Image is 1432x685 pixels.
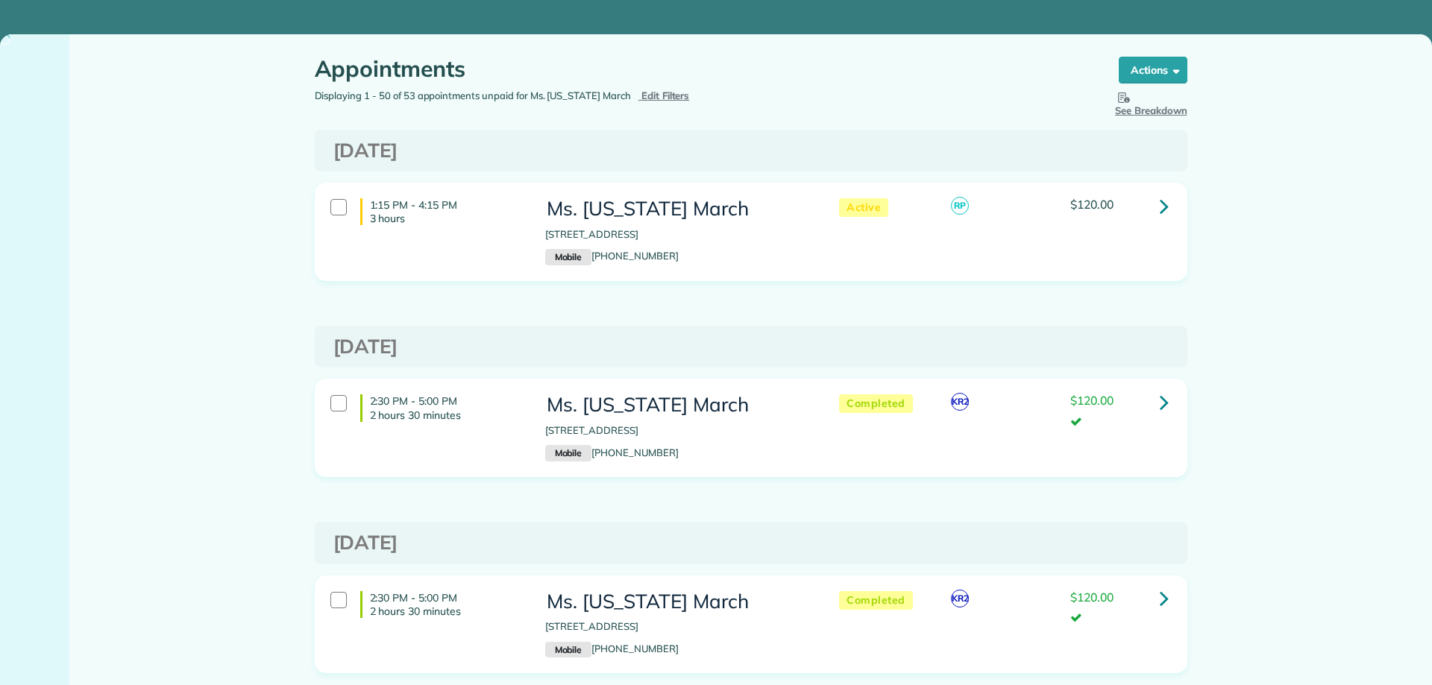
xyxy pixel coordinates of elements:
[333,336,1169,358] h3: [DATE]
[1115,89,1187,119] button: See Breakdown
[1119,57,1187,83] button: Actions
[1070,590,1114,604] span: $120.00
[951,197,969,215] span: RP
[545,249,591,265] small: Mobile
[370,408,523,422] p: 2 hours 30 minutes
[1070,197,1114,212] span: $120.00
[545,446,679,458] a: Mobile[PHONE_NUMBER]
[545,619,809,634] p: [STREET_ADDRESS]
[333,532,1169,554] h3: [DATE]
[315,57,1090,81] h1: Appointments
[360,591,523,618] h4: 2:30 PM - 5:00 PM
[951,393,969,411] span: KR2
[839,198,888,217] span: Active
[370,212,523,225] p: 3 hours
[545,250,679,262] a: Mobile[PHONE_NUMBER]
[545,423,809,438] p: [STREET_ADDRESS]
[333,140,1169,162] h3: [DATE]
[304,89,751,104] div: Displaying 1 - 50 of 53 appointments unpaid for Ms. [US_STATE] March
[839,591,913,610] span: Completed
[545,227,809,242] p: [STREET_ADDRESS]
[545,591,809,613] h3: Ms. [US_STATE] March
[360,394,523,421] h4: 2:30 PM - 5:00 PM
[545,642,591,658] small: Mobile
[1115,89,1187,116] span: See Breakdown
[839,394,913,413] span: Completed
[370,604,523,618] p: 2 hours 30 minutes
[951,590,969,607] span: KR2
[545,198,809,220] h3: Ms. [US_STATE] March
[545,394,809,416] h3: Ms. [US_STATE] March
[1070,393,1114,408] span: $120.00
[545,643,679,654] a: Mobile[PHONE_NUMBER]
[641,89,690,101] span: Edit Filters
[360,198,523,225] h4: 1:15 PM - 4:15 PM
[638,89,690,101] a: Edit Filters
[545,445,591,461] small: Mobile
